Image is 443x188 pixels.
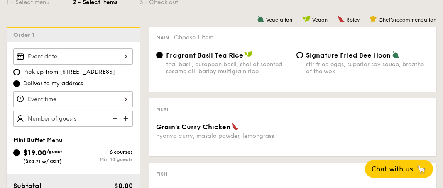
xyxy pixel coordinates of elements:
span: ($20.71 w/ GST) [23,159,62,164]
input: Fragrant Basil Tea Ricethai basil, european basil, shallot scented sesame oil, barley multigrain ... [156,52,163,58]
img: icon-chef-hat.a58ddaea.svg [370,15,377,23]
input: Event date [13,48,133,65]
img: icon-vegan.f8ff3823.svg [244,51,252,58]
span: Fragrant Basil Tea Rice [166,51,243,59]
img: icon-reduce.1d2dbef1.svg [108,111,120,126]
span: Vegan [312,17,328,23]
img: icon-add.58712e84.svg [120,111,133,126]
div: thai basil, european basil, shallot scented sesame oil, barley multigrain rice [166,61,290,75]
span: Mini Buffet Menu [13,137,63,144]
img: icon-vegan.f8ff3823.svg [302,15,311,23]
span: $19.00 [23,148,47,157]
span: Choose 1 item [174,34,213,41]
span: Grain's Curry Chicken [156,123,230,131]
span: Signature Fried Bee Hoon [306,51,391,59]
span: Deliver to my address [23,80,83,88]
span: Spicy [347,17,360,23]
span: Chat with us [372,165,413,173]
span: 🦙 [416,164,426,174]
img: icon-spicy.37a8142b.svg [231,123,239,130]
span: Main [156,35,169,41]
button: Chat with us🦙 [365,160,433,178]
input: Event time [13,91,133,107]
img: icon-vegetarian.fe4039eb.svg [392,51,399,58]
input: Pick up from [STREET_ADDRESS] [13,69,20,75]
span: Chef's recommendation [379,17,436,23]
img: icon-spicy.37a8142b.svg [338,15,345,23]
div: 6 courses [73,149,133,155]
span: Pick up from [STREET_ADDRESS] [23,68,115,76]
img: icon-vegetarian.fe4039eb.svg [257,15,264,23]
input: $19.00/guest($20.71 w/ GST)6 coursesMin 10 guests [13,149,20,156]
input: Deliver to my address [13,80,20,87]
span: /guest [47,149,62,154]
span: Fish [156,171,167,177]
span: Order 1 [13,31,38,39]
span: Vegetarian [266,17,292,23]
div: nyonya curry, masala powder, lemongrass [156,133,290,140]
input: Number of guests [13,111,133,127]
input: Signature Fried Bee Hoonstir fried eggs, superior soy sauce, breathe of the wok [296,52,303,58]
div: stir fried eggs, superior soy sauce, breathe of the wok [306,61,430,75]
div: Min 10 guests [73,157,133,162]
span: Meat [156,106,169,112]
